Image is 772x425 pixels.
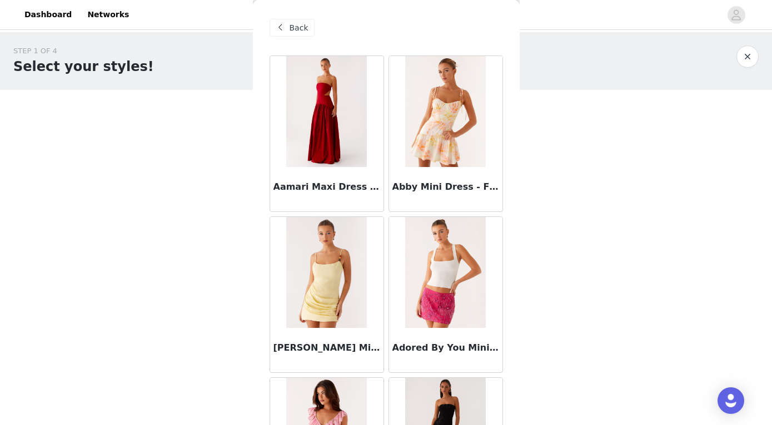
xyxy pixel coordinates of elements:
[286,56,367,167] img: Aamari Maxi Dress - Red
[290,22,308,34] span: Back
[392,341,499,355] h3: Adored By You Mini Skirt - Fuchsia
[81,2,136,27] a: Networks
[13,57,154,77] h1: Select your styles!
[718,387,744,414] div: Open Intercom Messenger
[286,217,367,328] img: Adella Mini Dress - Yellow
[731,6,741,24] div: avatar
[18,2,78,27] a: Dashboard
[273,180,380,194] h3: Aamari Maxi Dress - Red
[13,45,154,57] div: STEP 1 OF 4
[405,217,486,328] img: Adored By You Mini Skirt - Fuchsia
[405,56,486,167] img: Abby Mini Dress - Floral Print
[273,341,380,355] h3: [PERSON_NAME] Mini Dress - Yellow
[392,180,499,194] h3: Abby Mini Dress - Floral Print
